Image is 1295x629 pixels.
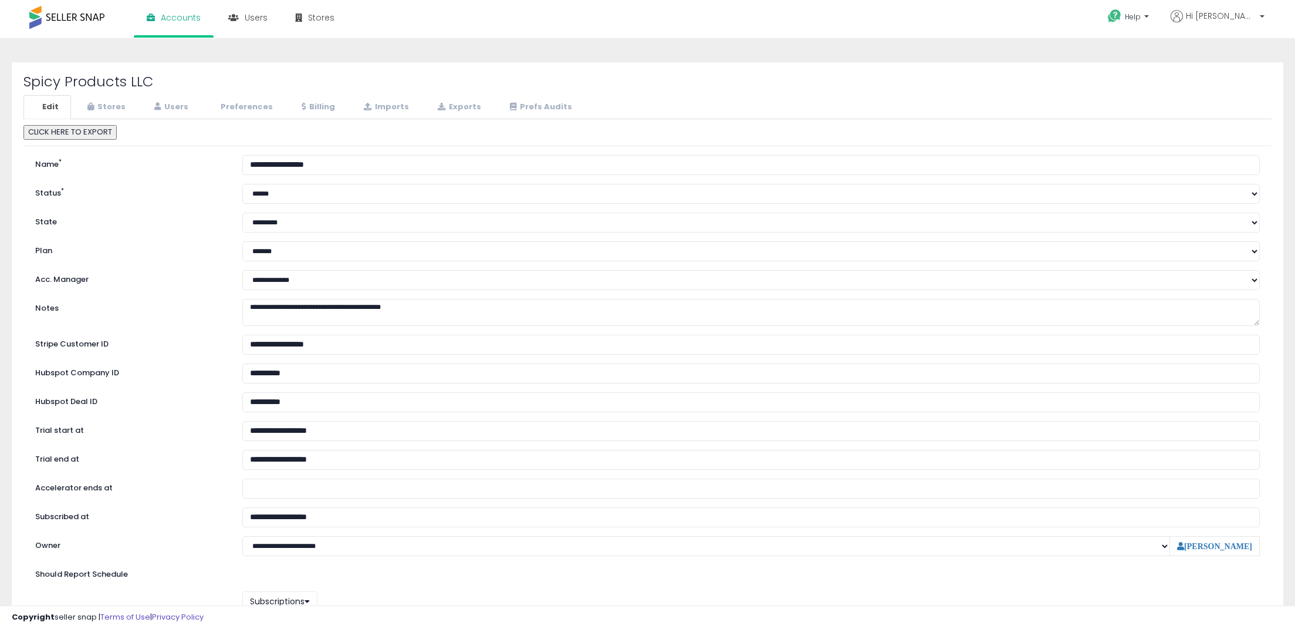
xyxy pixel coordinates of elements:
[26,364,234,379] label: Hubspot Company ID
[152,611,204,623] a: Privacy Policy
[26,507,234,523] label: Subscribed at
[286,95,347,119] a: Billing
[72,95,138,119] a: Stores
[349,95,421,119] a: Imports
[26,421,234,436] label: Trial start at
[495,95,584,119] a: Prefs Audits
[242,591,317,611] button: Subscriptions
[308,12,334,23] span: Stores
[26,213,234,228] label: State
[422,95,493,119] a: Exports
[1186,10,1256,22] span: Hi [PERSON_NAME]
[1107,9,1122,23] i: Get Help
[26,335,234,350] label: Stripe Customer ID
[26,241,234,257] label: Plan
[161,12,201,23] span: Accounts
[23,74,1272,89] h2: Spicy Products LLC
[35,569,128,580] label: Should Report Schedule
[100,611,150,623] a: Terms of Use
[1171,10,1264,36] a: Hi [PERSON_NAME]
[26,392,234,408] label: Hubspot Deal ID
[26,184,234,199] label: Status
[245,12,268,23] span: Users
[26,450,234,465] label: Trial end at
[26,155,234,170] label: Name
[1125,12,1141,22] span: Help
[26,299,234,314] label: Notes
[26,479,234,494] label: Accelerator ends at
[23,125,117,140] button: CLICK HERE TO EXPORT
[12,611,55,623] strong: Copyright
[12,612,204,623] div: seller snap | |
[26,270,234,285] label: Acc. Manager
[35,540,60,551] label: Owner
[139,95,201,119] a: Users
[1177,542,1252,550] a: [PERSON_NAME]
[23,95,71,119] a: Edit
[202,95,285,119] a: Preferences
